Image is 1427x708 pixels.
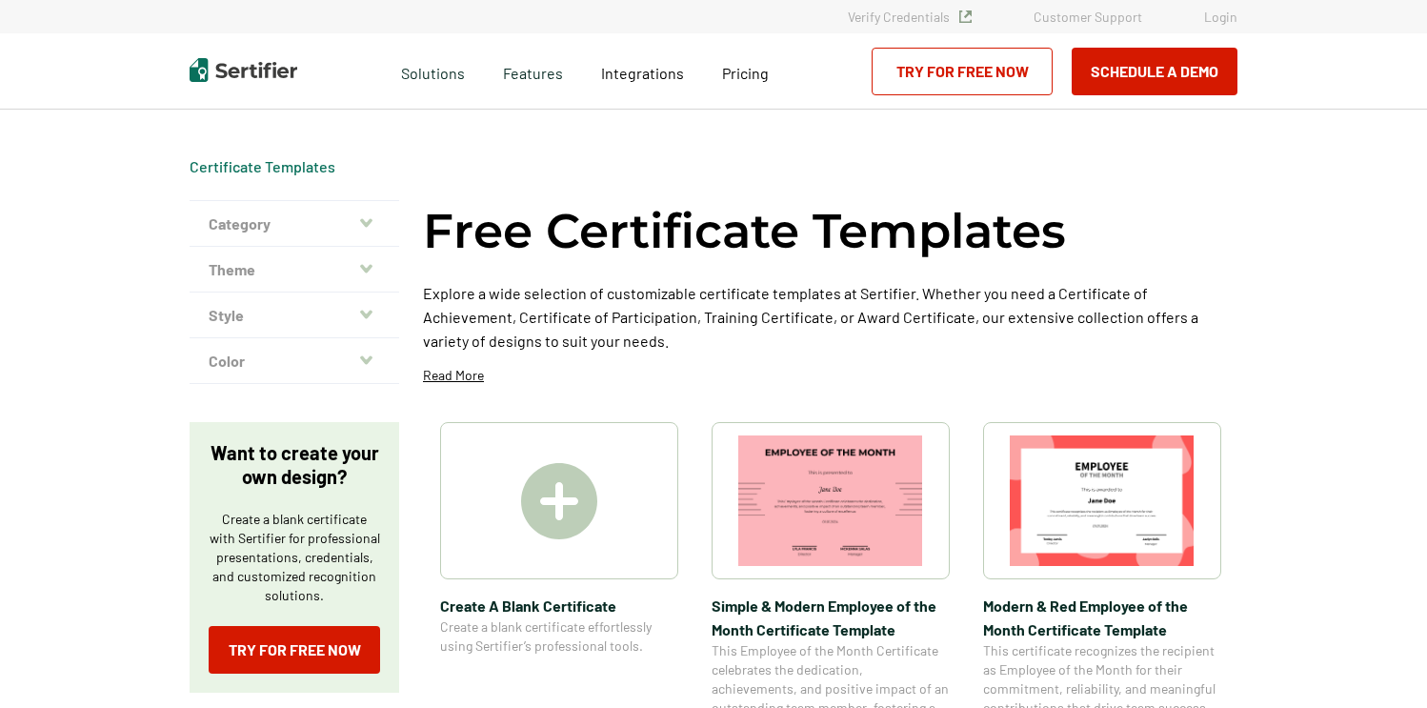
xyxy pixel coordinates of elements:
button: Color [190,338,399,384]
img: Modern & Red Employee of the Month Certificate Template [1010,435,1195,566]
img: Verified [959,10,972,23]
p: Want to create your own design? [209,441,380,489]
div: Breadcrumb [190,157,335,176]
img: Sertifier | Digital Credentialing Platform [190,58,297,82]
span: Features [503,59,563,83]
button: Theme [190,247,399,293]
span: Create a blank certificate effortlessly using Sertifier’s professional tools. [440,617,678,656]
span: Create A Blank Certificate [440,594,678,617]
span: Pricing [722,64,769,82]
button: Style [190,293,399,338]
span: Integrations [601,64,684,82]
img: Simple & Modern Employee of the Month Certificate Template [738,435,923,566]
a: Verify Credentials [848,9,972,25]
span: Certificate Templates [190,157,335,176]
img: Create A Blank Certificate [521,463,597,539]
a: Try for Free Now [872,48,1053,95]
p: Create a blank certificate with Sertifier for professional presentations, credentials, and custom... [209,510,380,605]
h1: Free Certificate Templates [423,200,1066,262]
span: Modern & Red Employee of the Month Certificate Template [983,594,1221,641]
span: Solutions [401,59,465,83]
span: Simple & Modern Employee of the Month Certificate Template [712,594,950,641]
a: Login [1204,9,1237,25]
a: Try for Free Now [209,626,380,674]
a: Pricing [722,59,769,83]
p: Read More [423,366,484,385]
p: Explore a wide selection of customizable certificate templates at Sertifier. Whether you need a C... [423,281,1237,353]
a: Integrations [601,59,684,83]
button: Category [190,201,399,247]
a: Certificate Templates [190,157,335,175]
a: Customer Support [1034,9,1142,25]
